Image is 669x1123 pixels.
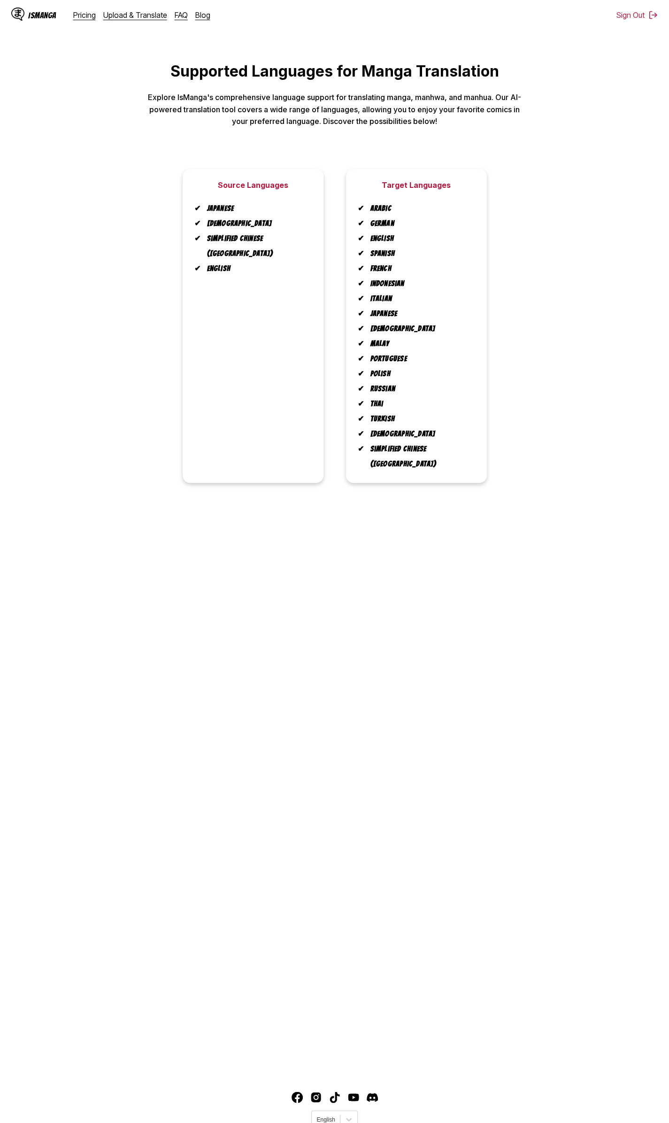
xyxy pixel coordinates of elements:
input: Select language [316,1116,318,1123]
li: Italian [365,291,476,306]
a: Upload & Translate [103,10,167,20]
button: Sign Out [616,10,658,20]
li: Japanese [201,201,312,216]
li: Indonesian [365,276,476,291]
h2: Source Languages [218,180,288,190]
li: Spanish [365,246,476,261]
a: Blog [195,10,210,20]
h1: Supported Languages for Manga Translation [8,62,661,80]
li: Polish [365,366,476,381]
div: IsManga [28,11,56,20]
a: Youtube [348,1092,359,1103]
li: Simplified Chinese ([GEOGRAPHIC_DATA]) [365,441,476,472]
li: English [201,261,312,276]
p: Explore IsManga's comprehensive language support for translating manga, manhwa, and manhua. Our A... [147,92,523,128]
li: Russian [365,381,476,396]
li: Turkish [365,411,476,426]
img: IsManga YouTube [348,1092,359,1103]
li: French [365,261,476,276]
a: Instagram [310,1092,322,1103]
a: Discord [367,1092,378,1103]
li: Arabic [365,201,476,216]
li: Thai [365,396,476,411]
li: [DEMOGRAPHIC_DATA] [201,216,312,231]
li: Japanese [365,306,476,321]
a: Facebook [292,1092,303,1103]
a: IsManga LogoIsManga [11,8,73,23]
li: [DEMOGRAPHIC_DATA] [365,321,476,336]
img: IsManga TikTok [329,1092,340,1103]
li: German [365,216,476,231]
li: Malay [365,336,476,351]
a: TikTok [329,1092,340,1103]
li: [DEMOGRAPHIC_DATA] [365,426,476,441]
img: IsManga Facebook [292,1092,303,1103]
li: Simplified Chinese ([GEOGRAPHIC_DATA]) [201,231,312,261]
a: Pricing [73,10,96,20]
h2: Target Languages [382,180,451,190]
img: IsManga Discord [367,1092,378,1103]
a: FAQ [175,10,188,20]
img: Sign out [648,10,658,20]
img: IsManga Logo [11,8,24,21]
li: English [365,231,476,246]
li: Portuguese [365,351,476,366]
img: IsManga Instagram [310,1092,322,1103]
